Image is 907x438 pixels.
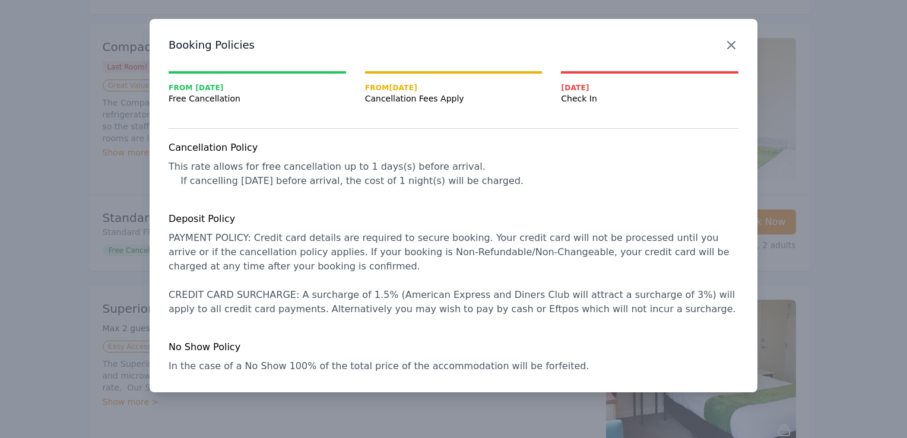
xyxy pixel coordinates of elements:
[169,161,524,186] span: This rate allows for free cancellation up to 1 days(s) before arrival. If cancelling [DATE] befor...
[169,93,346,104] span: Free Cancellation
[169,232,738,315] span: PAYMENT POLICY: Credit card details are required to secure booking. Your credit card will not be ...
[561,93,738,104] span: Check In
[169,212,738,226] h4: Deposit Policy
[561,83,738,93] span: [DATE]
[169,340,738,354] h4: No Show Policy
[169,360,589,372] span: In the case of a No Show 100% of the total price of the accommodation will be forfeited.
[365,83,543,93] span: From [DATE]
[169,38,738,52] h3: Booking Policies
[169,141,738,155] h4: Cancellation Policy
[169,83,346,93] span: From [DATE]
[365,93,543,104] span: Cancellation Fees Apply
[169,71,738,104] nav: Progress mt-20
